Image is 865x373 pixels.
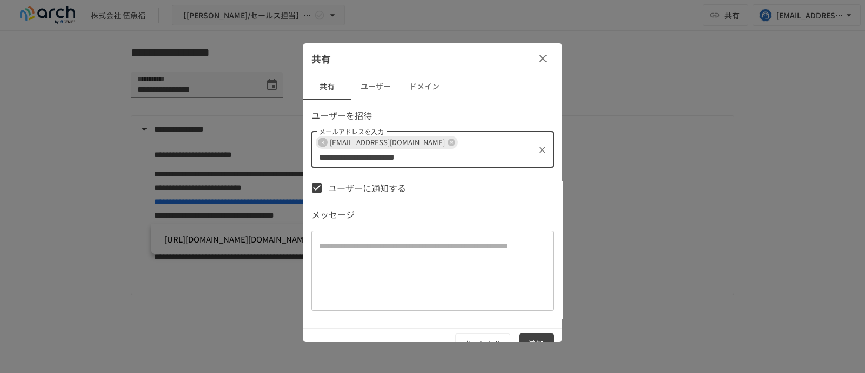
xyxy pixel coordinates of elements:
label: メールアドレスを入力 [319,127,384,136]
button: ユーザー [351,74,400,100]
div: 共有 [303,43,562,74]
div: K [318,138,328,147]
button: クリア [535,142,550,158]
button: ドメイン [400,74,449,100]
span: [EMAIL_ADDRESS][DOMAIN_NAME] [325,136,449,148]
button: キャンセル [455,333,510,354]
span: ユーザーに通知する [328,181,406,195]
button: 共有 [303,74,351,100]
p: ユーザーを招待 [311,109,554,123]
button: 追加 [519,333,554,354]
div: K[EMAIL_ADDRESS][DOMAIN_NAME] [316,136,458,149]
p: メッセージ [311,208,554,222]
